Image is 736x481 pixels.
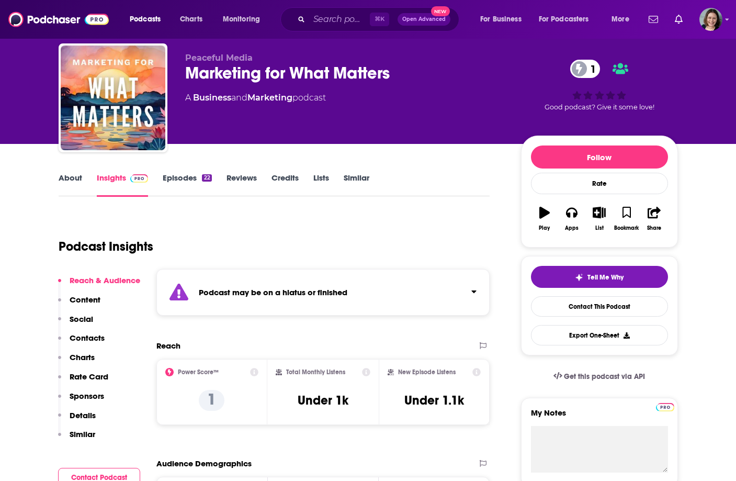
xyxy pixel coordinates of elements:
img: Podchaser Pro [130,174,149,183]
input: Search podcasts, credits, & more... [309,11,370,28]
button: Contacts [58,333,105,352]
span: Charts [180,12,202,27]
p: Reach & Audience [70,275,140,285]
a: Similar [344,173,369,197]
button: Bookmark [613,200,640,238]
section: Click to expand status details [156,269,490,316]
button: Rate Card [58,372,108,391]
button: open menu [532,11,604,28]
div: Play [539,225,550,231]
span: More [612,12,629,27]
p: 1 [199,390,224,411]
button: Content [58,295,100,314]
a: Business [193,93,231,103]
span: Open Advanced [402,17,446,22]
a: Pro website [656,401,674,411]
div: Search podcasts, credits, & more... [290,7,469,31]
button: Play [531,200,558,238]
button: Reach & Audience [58,275,140,295]
button: open menu [473,11,535,28]
div: A podcast [185,92,326,104]
img: tell me why sparkle [575,273,583,282]
div: 22 [202,174,211,182]
span: and [231,93,247,103]
button: open menu [604,11,642,28]
button: Sponsors [58,391,104,410]
div: Share [647,225,661,231]
a: Episodes22 [163,173,211,197]
span: Good podcast? Give it some love! [545,103,654,111]
a: Charts [173,11,209,28]
p: Contacts [70,333,105,343]
a: Reviews [227,173,257,197]
h2: Reach [156,341,180,351]
h2: Total Monthly Listens [286,368,345,376]
strong: Podcast may be on a hiatus or finished [199,287,347,297]
a: 1 [570,60,601,78]
button: Export One-Sheet [531,325,668,345]
button: Charts [58,352,95,372]
a: Marketing [247,93,292,103]
span: For Business [480,12,522,27]
span: Tell Me Why [587,273,624,282]
p: Rate Card [70,372,108,382]
button: Similar [58,429,95,449]
img: Podchaser - Follow, Share and Rate Podcasts [8,9,109,29]
h2: Power Score™ [178,368,219,376]
p: Sponsors [70,391,104,401]
div: 1Good podcast? Give it some love! [521,53,678,118]
p: Social [70,314,93,324]
div: Bookmark [614,225,639,231]
img: Marketing for What Matters [61,46,165,150]
a: Get this podcast via API [545,364,654,389]
button: Details [58,410,96,430]
button: Follow [531,146,668,169]
h1: Podcast Insights [59,239,153,254]
span: 1 [581,60,601,78]
span: Get this podcast via API [564,372,645,381]
h3: Under 1.1k [404,393,464,408]
span: Logged in as micglogovac [699,8,722,31]
p: Content [70,295,100,305]
h3: Under 1k [298,393,348,408]
p: Details [70,410,96,420]
div: Apps [565,225,579,231]
div: Rate [531,173,668,194]
span: ⌘ K [370,13,389,26]
button: Show profile menu [699,8,722,31]
button: tell me why sparkleTell Me Why [531,266,668,288]
button: open menu [122,11,174,28]
span: Podcasts [130,12,161,27]
img: User Profile [699,8,722,31]
img: Podchaser Pro [656,403,674,411]
button: Social [58,314,93,333]
button: Open AdvancedNew [398,13,450,26]
button: List [585,200,613,238]
span: New [431,6,450,16]
a: Show notifications dropdown [671,10,687,28]
a: Lists [313,173,329,197]
span: Peaceful Media [185,53,253,63]
p: Charts [70,352,95,362]
button: Apps [558,200,585,238]
span: For Podcasters [539,12,589,27]
span: Monitoring [223,12,260,27]
button: Share [640,200,667,238]
a: About [59,173,82,197]
button: open menu [216,11,274,28]
h2: Audience Demographics [156,458,252,468]
a: InsightsPodchaser Pro [97,173,149,197]
a: Credits [271,173,299,197]
a: Show notifications dropdown [644,10,662,28]
div: List [595,225,604,231]
label: My Notes [531,408,668,426]
h2: New Episode Listens [398,368,456,376]
a: Contact This Podcast [531,296,668,317]
p: Similar [70,429,95,439]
